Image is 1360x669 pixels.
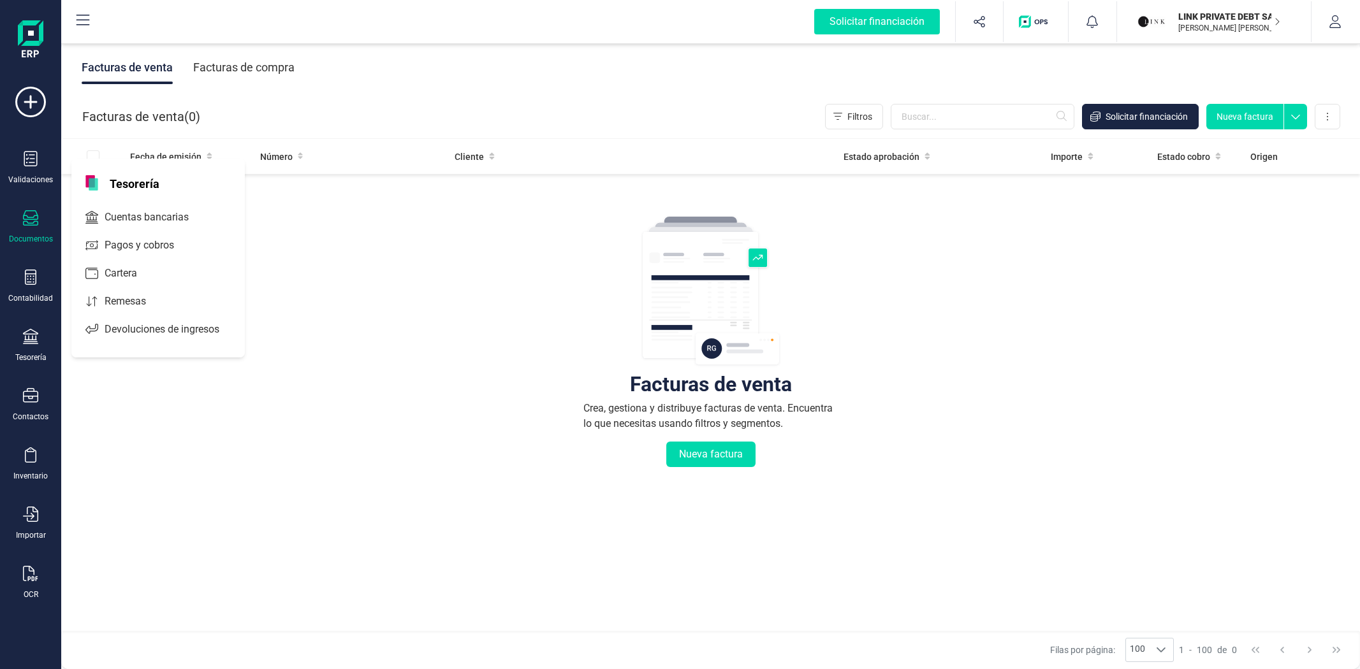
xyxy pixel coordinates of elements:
button: Filtros [825,104,883,129]
span: 1 [1179,644,1184,656]
button: LILINK PRIVATE DEBT SA[PERSON_NAME] [PERSON_NAME] [1132,1,1296,42]
div: Validaciones [8,175,53,185]
img: Logo Finanedi [18,20,43,61]
div: Filas por página: [1050,638,1174,662]
button: Previous Page [1270,638,1294,662]
input: Buscar... [891,104,1074,129]
span: Estado aprobación [844,150,919,163]
div: Solicitar financiación [814,9,940,34]
img: img-empty-table.svg [641,215,781,368]
span: 0 [1232,644,1237,656]
div: Inventario [13,471,48,481]
span: Remesas [99,294,169,309]
span: Importe [1051,150,1083,163]
span: Fecha de emisión [130,150,201,163]
div: Facturas de venta ( ) [82,104,200,129]
span: Cliente [455,150,484,163]
span: Número [260,150,293,163]
div: Facturas de venta [82,51,173,84]
span: 100 [1197,644,1212,656]
button: Solicitar financiación [799,1,955,42]
button: Nueva factura [1206,104,1283,129]
div: Tesorería [15,352,47,363]
button: Nueva factura [666,442,756,467]
p: LINK PRIVATE DEBT SA [1178,10,1280,23]
button: Solicitar financiación [1082,104,1199,129]
div: Contactos [13,412,48,422]
div: Crea, gestiona y distribuye facturas de venta. Encuentra lo que necesitas usando filtros y segmen... [583,401,838,431]
button: Logo de OPS [1011,1,1060,42]
span: Pagos y cobros [99,238,197,253]
div: - [1179,644,1237,656]
span: de [1217,644,1227,656]
div: Facturas de venta [630,378,792,391]
span: Solicitar financiación [1106,110,1188,123]
span: Cuentas bancarias [99,210,212,225]
div: Documentos [9,234,53,244]
span: 0 [189,108,196,126]
img: LI [1137,8,1166,36]
span: 100 [1126,638,1149,661]
span: Cartera [99,266,160,281]
span: Devoluciones de ingresos [99,322,242,337]
span: Origen [1250,150,1278,163]
div: Importar [16,530,46,540]
button: First Page [1243,638,1268,662]
button: Last Page [1324,638,1349,662]
span: Filtros [847,110,872,123]
div: Facturas de compra [193,51,295,84]
div: Contabilidad [8,293,53,303]
div: OCR [24,589,38,600]
img: Logo de OPS [1019,15,1053,28]
p: [PERSON_NAME] [PERSON_NAME] [1178,23,1280,33]
button: Next Page [1298,638,1322,662]
span: Tesorería [102,175,167,191]
span: Estado cobro [1157,150,1210,163]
